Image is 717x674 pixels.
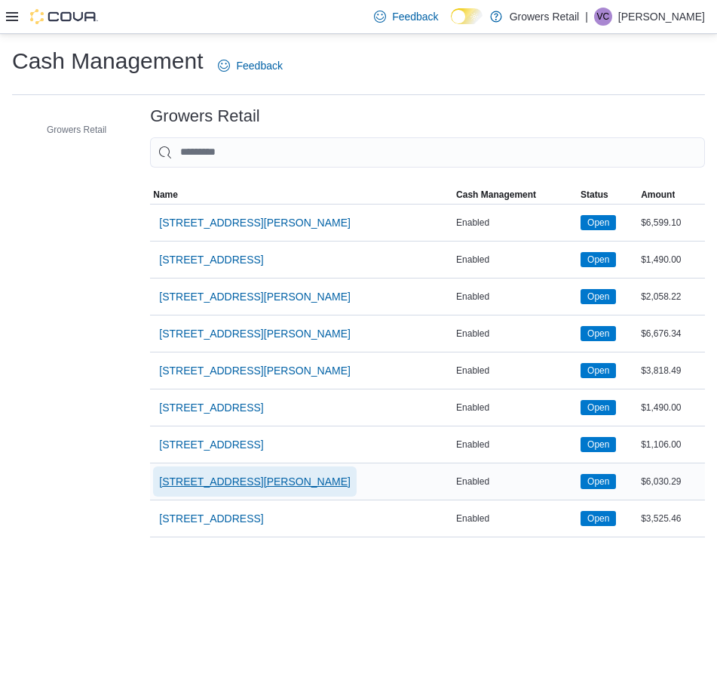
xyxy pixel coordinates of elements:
[159,289,351,304] span: [STREET_ADDRESS][PERSON_NAME]
[159,474,351,489] span: [STREET_ADDRESS][PERSON_NAME]
[638,399,705,417] div: $1,490.00
[456,189,536,201] span: Cash Management
[581,511,616,526] span: Open
[638,288,705,306] div: $2,058.22
[153,282,357,312] button: [STREET_ADDRESS][PERSON_NAME]
[453,472,578,491] div: Enabled
[453,186,578,204] button: Cash Management
[451,24,452,25] span: Dark Mode
[153,392,269,423] button: [STREET_ADDRESS]
[150,137,705,168] input: This is a search bar. As you type, the results lower in the page will automatically filter.
[587,475,609,488] span: Open
[453,251,578,269] div: Enabled
[638,435,705,454] div: $1,106.00
[638,186,705,204] button: Amount
[153,466,357,497] button: [STREET_ADDRESS][PERSON_NAME]
[587,253,609,266] span: Open
[581,189,608,201] span: Status
[453,435,578,454] div: Enabled
[587,290,609,303] span: Open
[638,362,705,380] div: $3,818.49
[212,51,288,81] a: Feedback
[153,189,178,201] span: Name
[159,363,351,378] span: [STREET_ADDRESS][PERSON_NAME]
[638,509,705,528] div: $3,525.46
[12,46,203,76] h1: Cash Management
[510,8,580,26] p: Growers Retail
[581,400,616,415] span: Open
[641,189,675,201] span: Amount
[594,8,612,26] div: Valene Corbin
[392,9,438,24] span: Feedback
[453,288,578,306] div: Enabled
[30,9,98,24] img: Cova
[638,472,705,491] div: $6,030.29
[587,512,609,525] span: Open
[453,214,578,232] div: Enabled
[581,474,616,489] span: Open
[581,326,616,341] span: Open
[153,355,357,386] button: [STREET_ADDRESS][PERSON_NAME]
[587,364,609,377] span: Open
[159,511,263,526] span: [STREET_ADDRESS]
[47,124,106,136] span: Growers Retail
[581,437,616,452] span: Open
[368,2,444,32] a: Feedback
[597,8,610,26] span: VC
[581,252,616,267] span: Open
[159,252,263,267] span: [STREET_ADDRESS]
[159,215,351,230] span: [STREET_ADDRESS][PERSON_NAME]
[453,509,578,528] div: Enabled
[453,362,578,380] div: Enabled
[159,326,351,341] span: [STREET_ADDRESS][PERSON_NAME]
[587,438,609,451] span: Open
[453,399,578,417] div: Enabled
[153,429,269,460] button: [STREET_ADDRESS]
[159,437,263,452] span: [STREET_ADDRESS]
[581,289,616,304] span: Open
[587,401,609,414] span: Open
[453,325,578,343] div: Enabled
[153,319,357,349] button: [STREET_ADDRESS][PERSON_NAME]
[26,121,112,139] button: Growers Retail
[150,107,259,125] h3: Growers Retail
[581,215,616,230] span: Open
[159,400,263,415] span: [STREET_ADDRESS]
[153,208,357,238] button: [STREET_ADDRESS][PERSON_NAME]
[587,216,609,229] span: Open
[587,327,609,340] span: Open
[150,186,453,204] button: Name
[153,503,269,534] button: [STREET_ADDRESS]
[638,214,705,232] div: $6,599.10
[236,58,282,73] span: Feedback
[578,186,638,204] button: Status
[451,8,483,24] input: Dark Mode
[585,8,588,26] p: |
[638,251,705,269] div: $1,490.00
[618,8,705,26] p: [PERSON_NAME]
[638,325,705,343] div: $6,676.34
[581,363,616,378] span: Open
[153,245,269,275] button: [STREET_ADDRESS]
